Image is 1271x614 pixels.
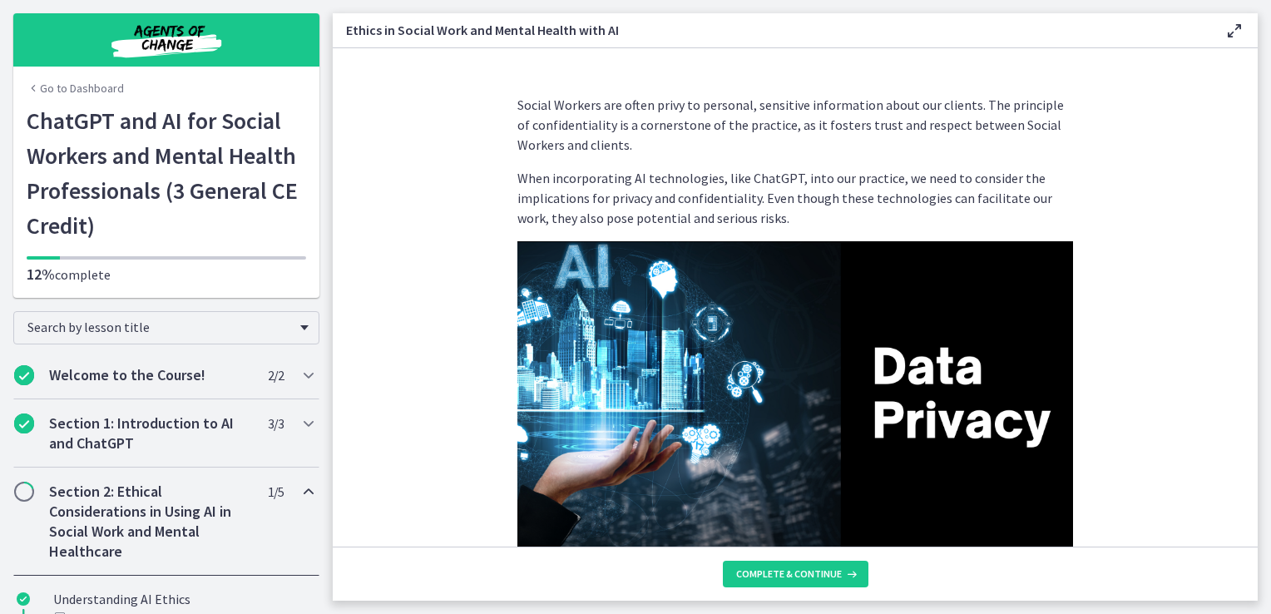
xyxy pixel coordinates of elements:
[14,365,34,385] i: Completed
[723,561,868,587] button: Complete & continue
[13,311,319,344] div: Search by lesson title
[27,265,306,285] p: complete
[517,168,1073,228] p: When incorporating AI technologies, like ChatGPT, into our practice, we need to consider the impl...
[14,413,34,433] i: Completed
[27,319,292,335] span: Search by lesson title
[49,482,252,562] h2: Section 2: Ethical Considerations in Using AI in Social Work and Mental Healthcare
[736,567,842,581] span: Complete & continue
[17,592,30,606] i: Completed
[27,265,55,284] span: 12%
[517,95,1073,155] p: Social Workers are often privy to personal, sensitive information about our clients. The principl...
[27,80,124,97] a: Go to Dashboard
[49,365,252,385] h2: Welcome to the Course!
[27,103,306,243] h1: ChatGPT and AI for Social Workers and Mental Health Professionals (3 General CE Credit)
[268,482,284,502] span: 1 / 5
[346,20,1198,40] h3: Ethics in Social Work and Mental Health with AI
[517,241,1073,554] img: Slides_for_Title_Slides_for_ChatGPT_and_AI_for_Social_Work.png
[268,365,284,385] span: 2 / 2
[49,413,252,453] h2: Section 1: Introduction to AI and ChatGPT
[268,413,284,433] span: 3 / 3
[67,20,266,60] img: Agents of Change Social Work Test Prep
